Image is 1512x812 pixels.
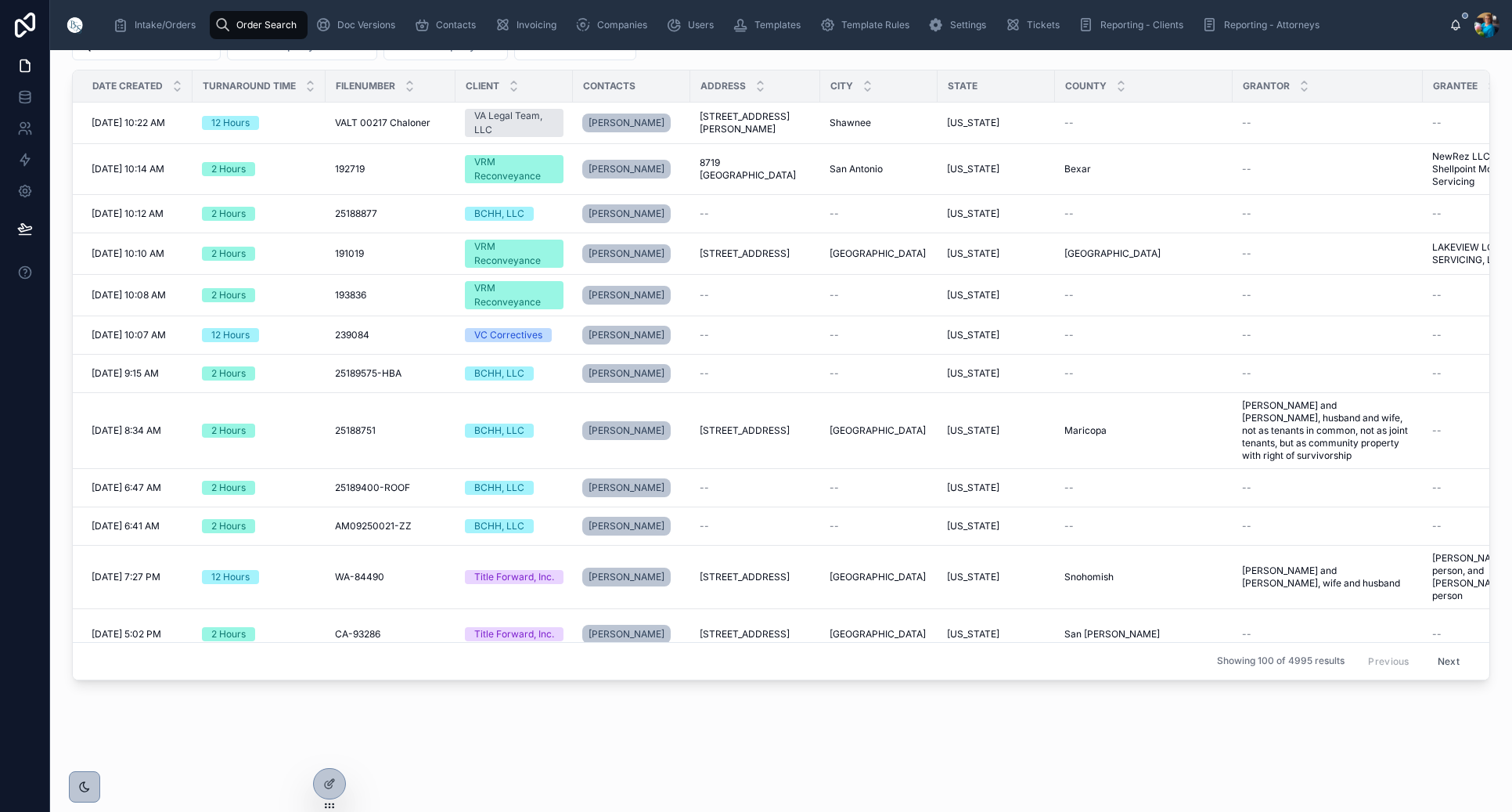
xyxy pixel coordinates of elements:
[465,424,563,438] a: BCHH, LLC
[337,19,395,31] span: Doc Versions
[211,519,246,533] div: 2 Hours
[1432,424,1442,437] span: --
[1242,247,1251,260] span: --
[830,482,839,494] span: --
[700,367,709,380] span: --
[202,328,316,342] a: 12 Hours
[1242,289,1413,301] a: --
[202,366,316,381] a: 2 Hours
[830,117,871,129] span: Shawnee
[465,240,563,268] a: VRM Reconveyance
[1242,520,1413,532] a: --
[947,329,999,341] span: [US_STATE]
[1242,399,1413,462] a: [PERSON_NAME] and [PERSON_NAME], husband and wife, not as tenants in common, not as joint tenants...
[1432,289,1442,301] span: --
[1064,329,1223,341] a: --
[1242,117,1251,129] span: --
[830,520,839,532] span: --
[582,110,681,135] a: [PERSON_NAME]
[582,241,681,266] a: [PERSON_NAME]
[465,570,563,584] a: Title Forward, Inc.
[830,163,928,175] a: San Antonio
[211,481,246,495] div: 2 Hours
[589,247,664,260] span: [PERSON_NAME]
[1432,329,1442,341] span: --
[582,326,671,345] a: [PERSON_NAME]
[202,627,316,641] a: 2 Hours
[211,328,250,342] div: 12 Hours
[335,247,364,260] span: 191019
[1064,208,1074,220] span: --
[465,109,563,137] a: VA Legal Team, LLC
[700,247,790,260] span: [STREET_ADDRESS]
[830,208,928,220] a: --
[92,520,183,532] a: [DATE] 6:41 AM
[465,281,563,309] a: VRM Reconveyance
[830,482,928,494] a: --
[700,208,709,220] span: --
[947,520,999,532] span: [US_STATE]
[830,571,926,583] span: [GEOGRAPHIC_DATA]
[830,571,928,583] a: [GEOGRAPHIC_DATA]
[474,281,554,309] div: VRM Reconveyance
[589,163,664,175] span: [PERSON_NAME]
[211,366,246,381] div: 2 Hours
[728,11,812,39] a: Templates
[688,19,714,31] span: Users
[1064,571,1114,583] span: Snohomish
[582,364,671,383] a: [PERSON_NAME]
[700,208,811,220] a: --
[589,367,664,380] span: [PERSON_NAME]
[1064,424,1107,437] span: Maricopa
[700,157,811,182] span: 8719 [GEOGRAPHIC_DATA]
[517,19,556,31] span: Invoicing
[1242,289,1251,301] span: --
[661,11,725,39] a: Users
[700,110,811,135] a: [STREET_ADDRESS][PERSON_NAME]
[1064,520,1074,532] span: --
[335,520,412,532] span: AM09250021-ZZ
[830,424,928,437] a: [GEOGRAPHIC_DATA]
[335,424,446,437] a: 25188751
[92,208,164,220] span: [DATE] 10:12 AM
[1064,367,1223,380] a: --
[92,482,183,494] a: [DATE] 6:47 AM
[947,117,1046,129] a: [US_STATE]
[335,289,446,301] a: 193836
[582,514,681,539] a: [PERSON_NAME]
[830,329,928,341] a: --
[335,247,446,260] a: 191019
[582,361,681,386] a: [PERSON_NAME]
[1242,329,1413,341] a: --
[1242,208,1251,220] span: --
[947,163,999,175] span: [US_STATE]
[1064,247,1223,260] a: [GEOGRAPHIC_DATA]
[1242,208,1413,220] a: --
[335,117,430,129] span: VALT 00217 Chaloner
[582,568,671,586] a: [PERSON_NAME]
[700,571,790,583] span: [STREET_ADDRESS]
[202,116,316,130] a: 12 Hours
[947,367,1046,380] a: [US_STATE]
[700,628,790,641] span: [STREET_ADDRESS]
[582,244,671,263] a: [PERSON_NAME]
[589,628,664,641] span: [PERSON_NAME]
[700,289,811,301] a: --
[210,11,308,39] a: Order Search
[582,421,671,440] a: [PERSON_NAME]
[582,565,681,590] a: [PERSON_NAME]
[830,424,926,437] span: [GEOGRAPHIC_DATA]
[465,519,563,533] a: BCHH, LLC
[92,247,183,260] a: [DATE] 10:10 AM
[830,367,928,380] a: --
[1064,482,1074,494] span: --
[335,208,446,220] a: 25188877
[947,628,999,641] span: [US_STATE]
[335,329,446,341] a: 239084
[1432,520,1442,532] span: --
[1242,565,1413,590] span: [PERSON_NAME] and [PERSON_NAME], wife and husband
[474,109,554,137] div: VA Legal Team, LLC
[597,19,647,31] span: Companies
[947,329,1046,341] a: [US_STATE]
